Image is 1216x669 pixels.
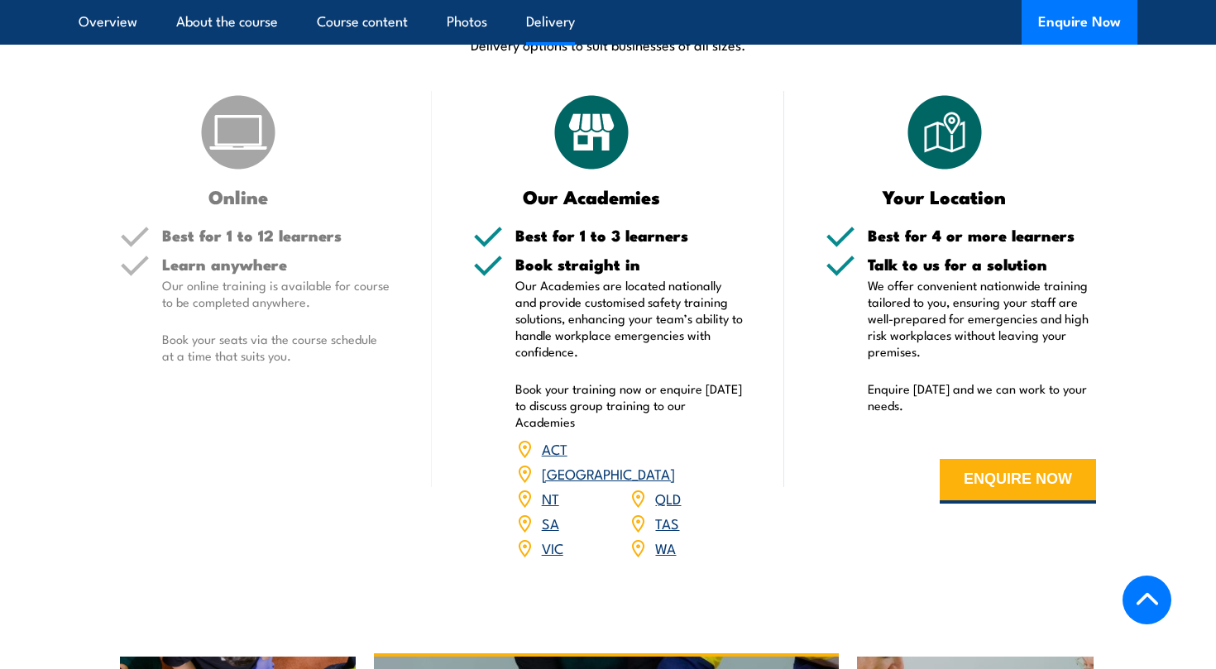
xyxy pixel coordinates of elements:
p: Enquire [DATE] and we can work to your needs. [868,380,1096,413]
a: NT [542,488,559,508]
p: Book your seats via the course schedule at a time that suits you. [162,331,390,364]
h3: Your Location [826,187,1063,206]
h3: Online [120,187,357,206]
a: ACT [542,438,567,458]
a: TAS [655,513,679,533]
a: [GEOGRAPHIC_DATA] [542,463,675,483]
a: WA [655,538,676,557]
a: SA [542,513,559,533]
h5: Best for 4 or more learners [868,227,1096,243]
h5: Best for 1 to 3 learners [515,227,744,243]
p: Book your training now or enquire [DATE] to discuss group training to our Academies [515,380,744,430]
p: Our Academies are located nationally and provide customised safety training solutions, enhancing ... [515,277,744,360]
h3: Our Academies [473,187,711,206]
a: QLD [655,488,681,508]
h5: Best for 1 to 12 learners [162,227,390,243]
a: VIC [542,538,563,557]
h5: Talk to us for a solution [868,256,1096,272]
button: ENQUIRE NOW [940,459,1096,504]
p: Our online training is available for course to be completed anywhere. [162,277,390,310]
h5: Learn anywhere [162,256,390,272]
h5: Book straight in [515,256,744,272]
p: We offer convenient nationwide training tailored to you, ensuring your staff are well-prepared fo... [868,277,1096,360]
